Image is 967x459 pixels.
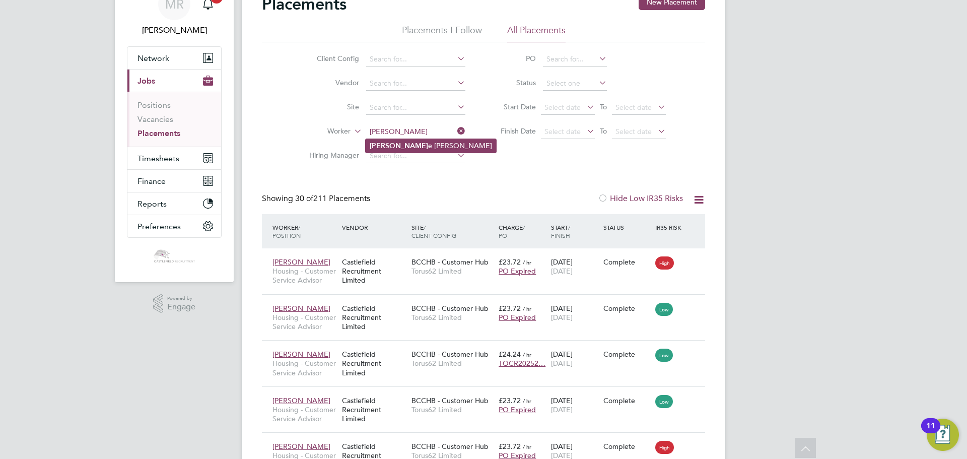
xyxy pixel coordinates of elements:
[366,52,465,67] input: Search for...
[496,218,548,244] div: Charge
[127,47,221,69] button: Network
[127,215,221,237] button: Preferences
[272,223,301,239] span: / Position
[655,441,674,454] span: High
[411,396,489,405] span: BCCHB - Customer Hub
[137,114,173,124] a: Vacancies
[293,126,351,137] label: Worker
[548,299,601,327] div: [DATE]
[272,313,337,331] span: Housing - Customer Service Advisor
[272,350,330,359] span: [PERSON_NAME]
[603,257,651,267] div: Complete
[499,442,521,451] span: £23.72
[548,391,601,419] div: [DATE]
[409,218,496,244] div: Site
[615,127,652,136] span: Select date
[551,359,573,368] span: [DATE]
[137,76,155,86] span: Jobs
[411,442,489,451] span: BCCHB - Customer Hub
[411,313,494,322] span: Torus62 Limited
[523,443,531,450] span: / hr
[597,100,610,113] span: To
[270,298,705,307] a: [PERSON_NAME]Housing - Customer Service AdvisorCastlefield Recruitment LimitedBCCHB - Customer Hu...
[411,223,456,239] span: / Client Config
[548,252,601,281] div: [DATE]
[603,304,651,313] div: Complete
[597,124,610,138] span: To
[926,426,935,439] div: 11
[366,139,496,153] li: e [PERSON_NAME]
[499,267,536,276] span: PO Expired
[272,405,337,423] span: Housing - Customer Service Advisor
[523,397,531,405] span: / hr
[295,193,313,204] span: 30 of
[270,252,705,260] a: [PERSON_NAME]Housing - Customer Service AdvisorCastlefield Recruitment LimitedBCCHB - Customer Hu...
[499,359,545,368] span: TOCR20252…
[655,256,674,270] span: High
[499,313,536,322] span: PO Expired
[137,53,169,63] span: Network
[137,154,179,163] span: Timesheets
[411,405,494,414] span: Torus62 Limited
[153,294,196,313] a: Powered byEngage
[272,396,330,405] span: [PERSON_NAME]
[551,267,573,276] span: [DATE]
[548,218,601,244] div: Start
[127,248,222,264] a: Go to home page
[339,218,409,236] div: Vendor
[499,350,521,359] span: £24.24
[499,304,521,313] span: £23.72
[270,218,339,244] div: Worker
[603,442,651,451] div: Complete
[127,147,221,169] button: Timesheets
[411,359,494,368] span: Torus62 Limited
[262,193,372,204] div: Showing
[127,192,221,215] button: Reports
[544,127,581,136] span: Select date
[601,218,653,236] div: Status
[137,199,167,209] span: Reports
[127,70,221,92] button: Jobs
[411,267,494,276] span: Torus62 Limited
[339,345,409,382] div: Castlefield Recruitment Limited
[301,151,359,160] label: Hiring Manager
[402,24,482,42] li: Placements I Follow
[499,396,521,405] span: £23.72
[272,304,330,313] span: [PERSON_NAME]
[339,252,409,290] div: Castlefield Recruitment Limited
[523,351,531,358] span: / hr
[270,390,705,399] a: [PERSON_NAME]Housing - Customer Service AdvisorCastlefield Recruitment LimitedBCCHB - Customer Hu...
[543,52,607,67] input: Search for...
[491,102,536,111] label: Start Date
[523,305,531,312] span: / hr
[301,54,359,63] label: Client Config
[544,103,581,112] span: Select date
[551,313,573,322] span: [DATE]
[137,128,180,138] a: Placements
[655,395,673,408] span: Low
[295,193,370,204] span: 211 Placements
[366,149,465,163] input: Search for...
[137,100,171,110] a: Positions
[153,248,195,264] img: castlefieldrecruitment-logo-retina.png
[615,103,652,112] span: Select date
[366,77,465,91] input: Search for...
[270,344,705,353] a: [PERSON_NAME]Housing - Customer Service AdvisorCastlefield Recruitment LimitedBCCHB - Customer Hu...
[491,78,536,87] label: Status
[137,176,166,186] span: Finance
[167,303,195,311] span: Engage
[507,24,566,42] li: All Placements
[927,419,959,451] button: Open Resource Center, 11 new notifications
[339,299,409,337] div: Castlefield Recruitment Limited
[548,345,601,373] div: [DATE]
[127,24,222,36] span: Mason Roberts
[301,102,359,111] label: Site
[653,218,687,236] div: IR35 Risk
[491,54,536,63] label: PO
[551,223,570,239] span: / Finish
[167,294,195,303] span: Powered by
[598,193,683,204] label: Hide Low IR35 Risks
[655,349,673,362] span: Low
[523,258,531,266] span: / hr
[499,223,525,239] span: / PO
